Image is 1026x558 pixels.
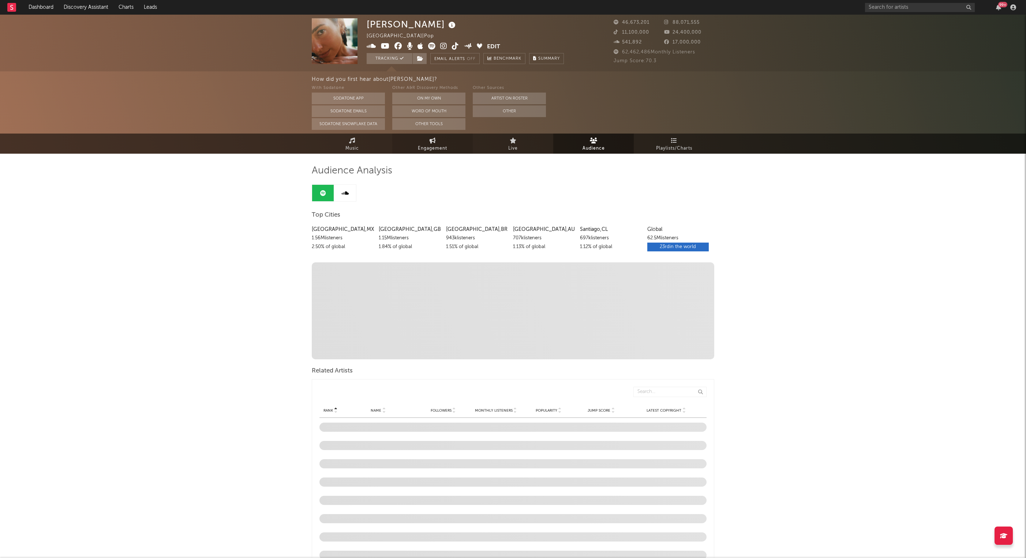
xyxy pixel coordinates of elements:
input: Search for artists [865,3,975,12]
span: Related Artists [312,367,353,375]
div: 1.56M listeners [312,234,373,243]
span: Playlists/Charts [656,144,692,153]
span: Jump Score [588,408,610,413]
a: Playlists/Charts [634,134,714,154]
a: Music [312,134,392,154]
button: 99+ [996,4,1001,10]
div: Other A&R Discovery Methods [392,84,465,93]
button: Word Of Mouth [392,105,465,117]
a: Live [473,134,553,154]
span: Audience Analysis [312,166,392,175]
span: 24,400,000 [664,30,701,35]
span: 541,892 [614,40,642,45]
em: Off [467,57,476,61]
a: Benchmark [483,53,525,64]
span: Benchmark [494,55,521,63]
button: Sodatone Emails [312,105,385,117]
span: 62,462,486 Monthly Listeners [614,50,695,55]
div: 943k listeners [446,234,508,243]
span: Summary [538,57,560,61]
span: Audience [583,144,605,153]
div: 1.51 % of global [446,243,508,251]
div: [GEOGRAPHIC_DATA] | Pop [367,32,442,41]
a: Audience [553,134,634,154]
div: Global [647,225,709,234]
span: Music [345,144,359,153]
span: Rank [323,408,333,413]
button: Summary [529,53,564,64]
span: Engagement [418,144,447,153]
div: 1.15M listeners [379,234,440,243]
div: 99 + [998,2,1007,7]
button: Other [473,105,546,117]
div: [GEOGRAPHIC_DATA] , AU [513,225,574,234]
span: Followers [431,408,452,413]
button: Tracking [367,53,412,64]
span: 88,071,555 [664,20,700,25]
div: 1.84 % of global [379,243,440,251]
div: [GEOGRAPHIC_DATA] , MX [312,225,373,234]
div: [GEOGRAPHIC_DATA] , GB [379,225,440,234]
div: 707k listeners [513,234,574,243]
div: 1.12 % of global [580,243,641,251]
button: Edit [487,42,500,52]
div: 23rd in the world [647,243,709,251]
span: Popularity [536,408,557,413]
span: Top Cities [312,211,340,220]
span: Name [371,408,381,413]
a: Engagement [392,134,473,154]
button: Artist on Roster [473,93,546,104]
button: Email AlertsOff [430,53,480,64]
input: Search... [633,387,707,397]
span: Monthly Listeners [475,408,513,413]
div: With Sodatone [312,84,385,93]
div: Santiago , CL [580,225,641,234]
div: 2.50 % of global [312,243,373,251]
span: Live [508,144,518,153]
span: Latest Copyright [647,408,681,413]
button: Sodatone Snowflake Data [312,118,385,130]
div: 697k listeners [580,234,641,243]
div: How did you first hear about [PERSON_NAME] ? [312,75,1026,84]
span: 11,100,000 [614,30,649,35]
button: Other Tools [392,118,465,130]
span: 17,000,000 [664,40,701,45]
div: [PERSON_NAME] [367,18,457,30]
div: [GEOGRAPHIC_DATA] , BR [446,225,508,234]
div: Other Sources [473,84,546,93]
span: 46,673,201 [614,20,649,25]
button: On My Own [392,93,465,104]
button: Sodatone App [312,93,385,104]
span: Jump Score: 70.3 [614,59,656,63]
div: 1.13 % of global [513,243,574,251]
div: 62.5M listeners [647,234,709,243]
